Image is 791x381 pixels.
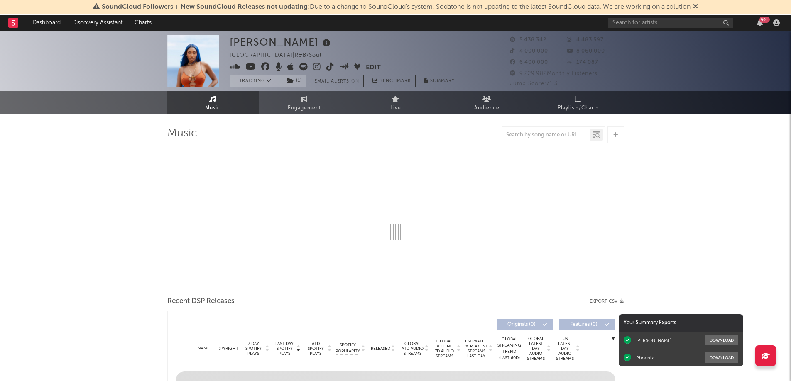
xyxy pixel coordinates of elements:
span: Released [371,346,390,351]
button: Tracking [230,75,282,87]
span: 5 438 342 [510,37,546,43]
span: Global ATD Audio Streams [401,341,424,356]
button: Features(0) [559,319,615,330]
span: US Latest Day Audio Streams [555,336,575,361]
div: Global Streaming Trend (Last 60D) [497,336,522,361]
div: [PERSON_NAME] [230,35,333,49]
span: Global Latest Day Audio Streams [526,336,546,361]
span: Playlists/Charts [558,103,599,113]
a: Dashboard [27,15,66,31]
input: Search for artists [608,18,733,28]
div: [PERSON_NAME] [636,337,671,343]
span: Copyright [214,346,238,351]
div: Name [193,345,216,352]
span: Estimated % Playlist Streams Last Day [465,339,488,359]
a: Audience [441,91,533,114]
span: Engagement [288,103,321,113]
a: Benchmark [368,75,416,87]
div: [GEOGRAPHIC_DATA] | R&B/Soul [230,51,331,61]
button: Summary [420,75,459,87]
span: Dismiss [693,4,698,10]
a: Playlists/Charts [533,91,624,114]
div: Phoenix [636,355,654,361]
button: (1) [282,75,306,87]
span: 4 483 597 [567,37,604,43]
span: 9 229 982 Monthly Listeners [510,71,598,76]
a: Discovery Assistant [66,15,129,31]
a: Live [350,91,441,114]
a: Engagement [259,91,350,114]
button: Email AlertsOn [310,75,364,87]
input: Search by song name or URL [502,132,590,138]
span: ATD Spotify Plays [305,341,327,356]
span: Features ( 0 ) [565,322,603,327]
button: 99+ [757,19,763,26]
span: 7 Day Spotify Plays [242,341,264,356]
button: Originals(0) [497,319,553,330]
button: Download [705,352,738,363]
span: Audience [474,103,500,113]
button: Download [705,335,738,345]
span: Live [390,103,401,113]
span: 6 400 000 [510,60,548,65]
a: Charts [129,15,157,31]
div: 99 + [759,17,770,23]
div: Your Summary Exports [619,314,743,332]
span: Global Rolling 7D Audio Streams [433,339,456,359]
em: On [351,79,359,84]
span: SoundCloud Followers + New SoundCloud Releases not updating [102,4,308,10]
span: 8 060 000 [567,49,605,54]
span: Last Day Spotify Plays [274,341,296,356]
span: Recent DSP Releases [167,296,235,306]
span: Benchmark [380,76,411,86]
span: 174 087 [567,60,598,65]
span: 4 000 000 [510,49,548,54]
button: Edit [366,63,381,73]
span: Spotify Popularity [336,342,360,354]
span: Originals ( 0 ) [502,322,541,327]
button: Export CSV [590,299,624,304]
a: Music [167,91,259,114]
span: ( 1 ) [282,75,306,87]
span: : Due to a change to SoundCloud's system, Sodatone is not updating to the latest SoundCloud data.... [102,4,691,10]
span: Music [205,103,220,113]
span: Jump Score: 71.3 [510,81,558,86]
span: Summary [430,79,455,83]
